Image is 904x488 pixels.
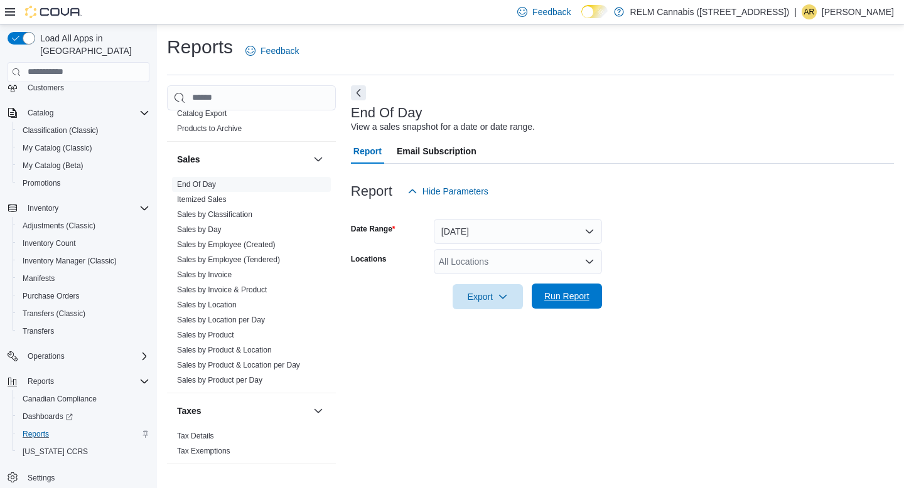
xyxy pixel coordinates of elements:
[23,349,70,364] button: Operations
[177,432,214,440] a: Tax Details
[177,331,234,339] a: Sales by Product
[18,123,104,138] a: Classification (Classic)
[240,38,304,63] a: Feedback
[177,225,222,234] a: Sales by Day
[18,427,54,442] a: Reports
[23,273,55,284] span: Manifests
[23,469,149,485] span: Settings
[13,390,154,408] button: Canadian Compliance
[351,85,366,100] button: Next
[23,374,59,389] button: Reports
[18,236,149,251] span: Inventory Count
[18,409,78,424] a: Dashboards
[23,178,61,188] span: Promotions
[23,470,60,485] a: Settings
[351,184,392,199] h3: Report
[794,4,797,19] p: |
[13,408,154,425] a: Dashboards
[25,6,82,18] img: Cova
[3,373,154,390] button: Reports
[311,403,326,418] button: Taxes
[177,330,234,340] span: Sales by Product
[177,431,214,441] span: Tax Details
[28,351,65,361] span: Operations
[28,83,64,93] span: Customers
[23,411,73,422] span: Dashboards
[23,238,76,248] span: Inventory Count
[3,347,154,365] button: Operations
[23,80,69,95] a: Customers
[177,285,267,294] a: Sales by Invoice & Product
[177,124,242,133] a: Products to Archive
[18,253,149,268] span: Inventory Manager (Classic)
[584,257,595,267] button: Open list of options
[581,5,608,18] input: Dark Mode
[13,122,154,139] button: Classification (Classic)
[23,309,85,319] span: Transfers (Classic)
[177,345,272,355] span: Sales by Product & Location
[13,443,154,460] button: [US_STATE] CCRS
[177,360,300,370] span: Sales by Product & Location per Day
[351,224,395,234] label: Date Range
[23,143,92,153] span: My Catalog (Classic)
[13,270,154,287] button: Manifests
[177,300,237,309] a: Sales by Location
[18,444,93,459] a: [US_STATE] CCRS
[18,141,97,156] a: My Catalog (Classic)
[35,32,149,57] span: Load All Apps in [GEOGRAPHIC_DATA]
[23,125,99,135] span: Classification (Classic)
[581,18,582,19] span: Dark Mode
[177,361,300,369] a: Sales by Product & Location per Day
[167,177,336,393] div: Sales
[630,4,790,19] p: RELM Cannabis ([STREET_ADDRESS])
[18,218,149,233] span: Adjustments (Classic)
[23,201,63,216] button: Inventory
[18,271,149,286] span: Manifests
[177,153,308,166] button: Sales
[167,34,233,60] h1: Reports
[28,376,54,386] span: Reports
[18,324,59,339] a: Transfers
[802,4,817,19] div: Alysha Robinson
[177,315,265,325] span: Sales by Location per Day
[18,306,149,321] span: Transfers (Classic)
[18,289,85,304] a: Purchase Orders
[460,284,515,309] span: Export
[177,405,202,417] h3: Taxes
[167,106,336,141] div: Products
[177,153,200,166] h3: Sales
[177,300,237,310] span: Sales by Location
[23,105,58,120] button: Catalog
[422,185,488,198] span: Hide Parameters
[397,139,476,164] span: Email Subscription
[3,78,154,97] button: Customers
[177,180,216,189] a: End Of Day
[28,108,53,118] span: Catalog
[3,104,154,122] button: Catalog
[23,394,97,404] span: Canadian Compliance
[532,6,571,18] span: Feedback
[18,176,66,191] a: Promotions
[18,236,81,251] a: Inventory Count
[177,194,227,204] span: Itemized Sales
[3,468,154,486] button: Settings
[18,409,149,424] span: Dashboards
[18,324,149,339] span: Transfers
[18,391,102,406] a: Canadian Compliance
[532,284,602,309] button: Run Report
[177,109,227,119] span: Catalog Export
[804,4,815,19] span: AR
[23,201,149,216] span: Inventory
[18,427,149,442] span: Reports
[311,152,326,167] button: Sales
[177,124,242,134] span: Products to Archive
[13,235,154,252] button: Inventory Count
[177,210,252,220] span: Sales by Classification
[13,157,154,174] button: My Catalog (Beta)
[3,199,154,217] button: Inventory
[23,221,95,231] span: Adjustments (Classic)
[28,473,55,483] span: Settings
[13,305,154,322] button: Transfers (Classic)
[453,284,523,309] button: Export
[177,447,230,455] a: Tax Exemptions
